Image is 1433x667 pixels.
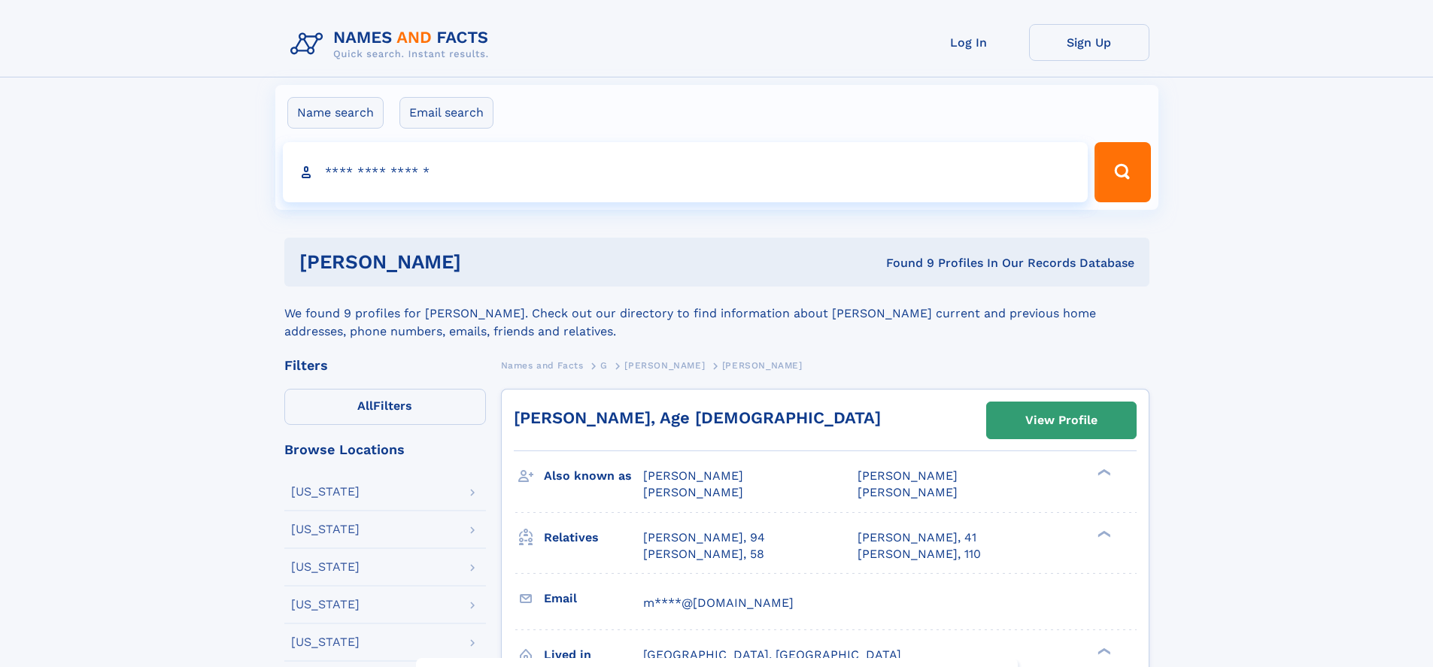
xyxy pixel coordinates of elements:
[291,599,360,611] div: [US_STATE]
[284,389,486,425] label: Filters
[299,253,674,271] h1: [PERSON_NAME]
[544,463,643,489] h3: Also known as
[1094,142,1150,202] button: Search Button
[858,529,976,546] a: [PERSON_NAME], 41
[643,485,743,499] span: [PERSON_NAME]
[1094,468,1112,478] div: ❯
[858,546,981,562] a: [PERSON_NAME], 110
[357,399,373,413] span: All
[909,24,1029,61] a: Log In
[291,486,360,498] div: [US_STATE]
[284,443,486,456] div: Browse Locations
[291,523,360,535] div: [US_STATE]
[544,525,643,550] h3: Relatives
[600,356,608,374] a: G
[291,636,360,648] div: [US_STATE]
[858,468,958,483] span: [PERSON_NAME]
[284,287,1149,341] div: We found 9 profiles for [PERSON_NAME]. Check out our directory to find information about [PERSON_...
[1025,403,1098,438] div: View Profile
[600,360,608,371] span: G
[624,360,705,371] span: [PERSON_NAME]
[673,255,1134,271] div: Found 9 Profiles In Our Records Database
[1029,24,1149,61] a: Sign Up
[643,647,901,662] span: [GEOGRAPHIC_DATA], [GEOGRAPHIC_DATA]
[987,402,1136,438] a: View Profile
[514,408,881,427] a: [PERSON_NAME], Age [DEMOGRAPHIC_DATA]
[722,360,803,371] span: [PERSON_NAME]
[643,468,743,483] span: [PERSON_NAME]
[544,586,643,611] h3: Email
[643,529,765,546] a: [PERSON_NAME], 94
[501,356,584,374] a: Names and Facts
[624,356,705,374] a: [PERSON_NAME]
[643,546,764,562] a: [PERSON_NAME], 58
[287,97,384,129] label: Name search
[284,359,486,372] div: Filters
[283,142,1088,202] input: search input
[858,485,958,499] span: [PERSON_NAME]
[1094,646,1112,656] div: ❯
[1094,529,1112,538] div: ❯
[284,24,501,65] img: Logo Names and Facts
[399,97,493,129] label: Email search
[291,561,360,573] div: [US_STATE]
